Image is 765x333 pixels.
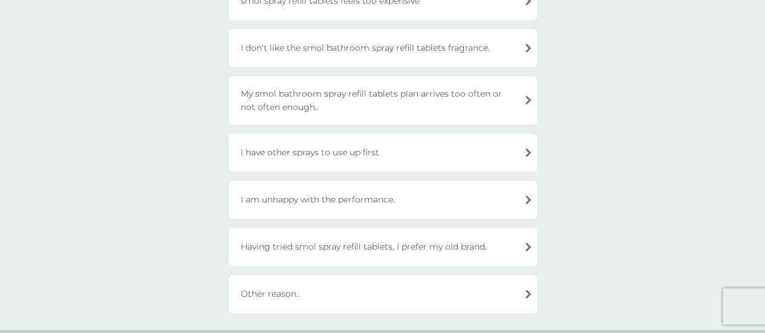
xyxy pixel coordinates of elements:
div: I have other sprays to use up first [229,134,537,172]
div: Having tried smol spray refill tablets, I prefer my old brand. [229,228,537,266]
div: I don't like the smol bathroom spray refill tablets fragrance. [229,29,537,67]
div: Other reason. [229,275,537,313]
div: I am unhappy with the performance. [229,181,537,219]
div: My smol bathroom spray refill tablets plan arrives too often or not often enough. [229,76,537,124]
